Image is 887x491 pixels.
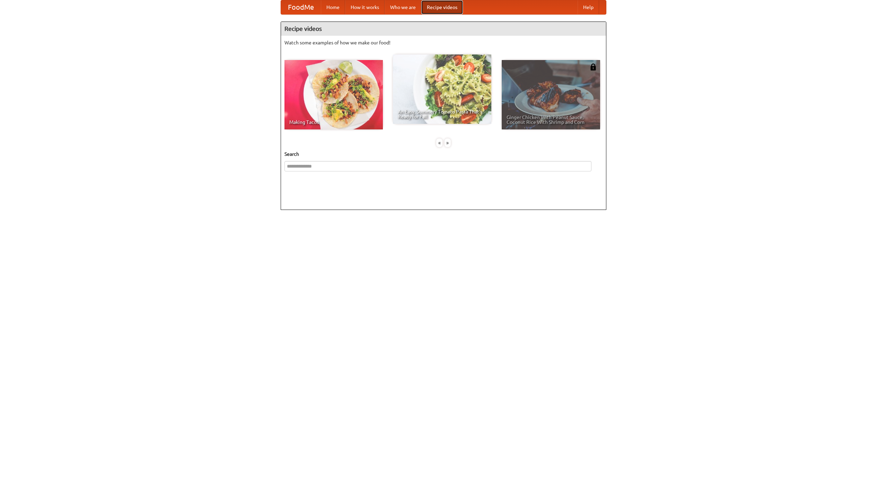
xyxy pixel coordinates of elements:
p: Watch some examples of how we make our food! [284,39,603,46]
div: « [436,138,442,147]
h4: Recipe videos [281,22,606,36]
a: Help [578,0,599,14]
span: Making Tacos [289,120,378,125]
div: » [445,138,451,147]
a: FoodMe [281,0,321,14]
a: Making Tacos [284,60,383,129]
a: Home [321,0,345,14]
a: How it works [345,0,385,14]
a: An Easy, Summery Tomato Pasta That's Ready for Fall [393,54,491,124]
a: Recipe videos [421,0,463,14]
h5: Search [284,151,603,158]
span: An Easy, Summery Tomato Pasta That's Ready for Fall [398,109,486,119]
a: Who we are [385,0,421,14]
img: 483408.png [590,64,597,70]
